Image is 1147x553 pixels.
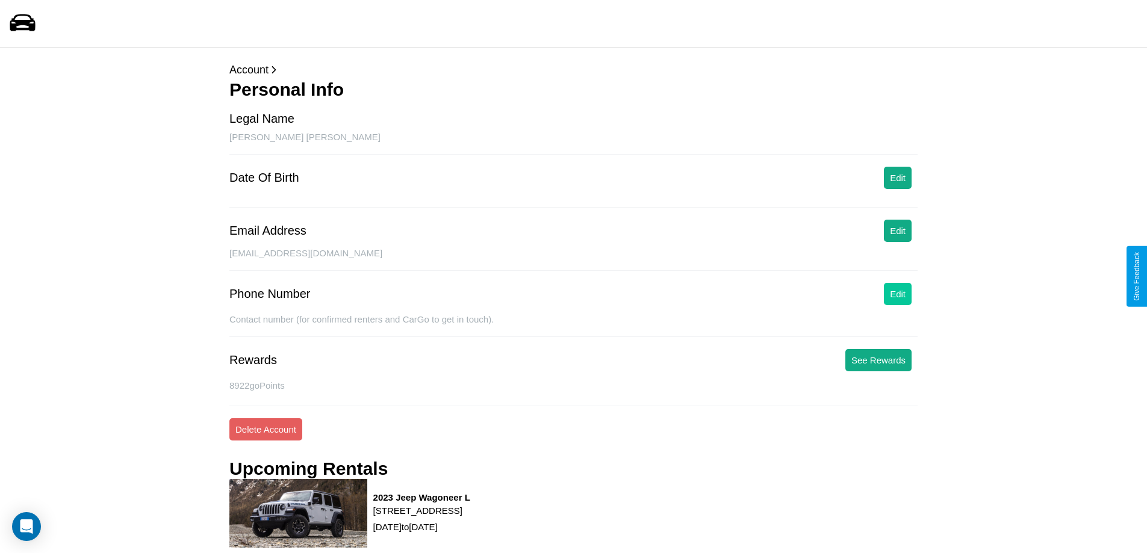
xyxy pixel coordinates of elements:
[229,224,306,238] div: Email Address
[229,479,367,548] img: rental
[1133,252,1141,301] div: Give Feedback
[373,502,470,519] p: [STREET_ADDRESS]
[229,248,918,271] div: [EMAIL_ADDRESS][DOMAIN_NAME]
[373,492,470,502] h3: 2023 Jeep Wagoneer L
[884,220,912,242] button: Edit
[229,171,299,185] div: Date Of Birth
[373,519,470,535] p: [DATE] to [DATE]
[229,132,918,155] div: [PERSON_NAME] [PERSON_NAME]
[229,314,918,337] div: Contact number (for confirmed renters and CarGo to get in touch).
[229,459,388,479] h3: Upcoming Rentals
[884,283,912,305] button: Edit
[845,349,912,371] button: See Rewards
[12,512,41,541] div: Open Intercom Messenger
[229,112,294,126] div: Legal Name
[229,60,918,79] p: Account
[884,167,912,189] button: Edit
[229,79,918,100] h3: Personal Info
[229,418,302,440] button: Delete Account
[229,353,277,367] div: Rewards
[229,287,311,301] div: Phone Number
[229,377,918,394] p: 8922 goPoints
